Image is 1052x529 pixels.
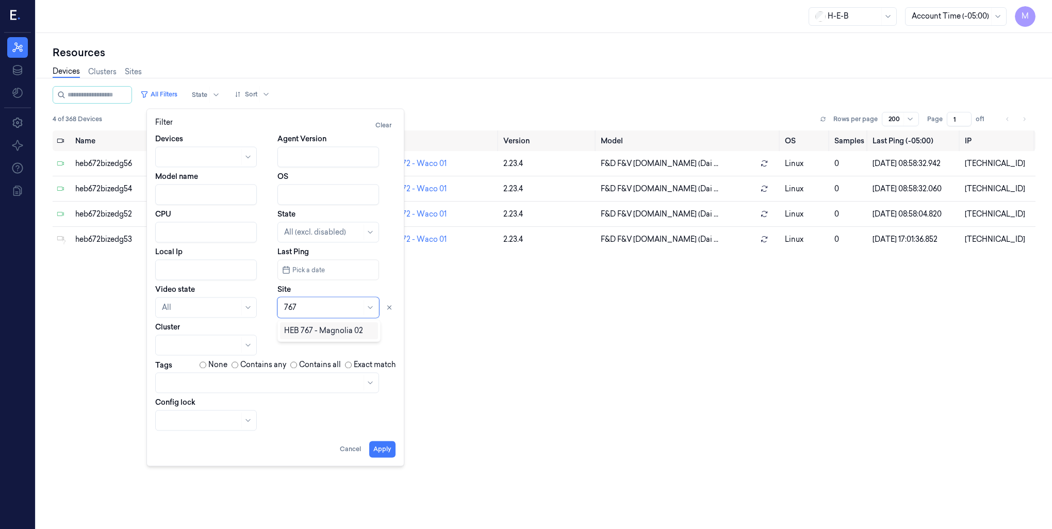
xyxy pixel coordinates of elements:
button: M [1015,6,1035,27]
p: linux [785,234,826,245]
div: 2.23.4 [503,184,593,194]
span: of 1 [976,114,992,124]
label: Video state [155,284,195,294]
label: Exact match [354,359,396,370]
div: heb672bizedg52 [75,209,190,220]
p: Rows per page [833,114,878,124]
label: Cluster [155,322,180,332]
a: HEB 672 - Waco 01 [382,159,447,168]
div: [TECHNICAL_ID] [965,234,1031,245]
th: Samples [830,130,868,151]
div: [DATE] 08:58:32.060 [873,184,957,194]
label: Tags [155,361,172,369]
th: IP [961,130,1035,151]
label: State [277,209,295,219]
div: 2.23.4 [503,209,593,220]
label: Devices [155,134,183,144]
div: 0 [834,209,864,220]
button: Cancel [336,441,365,457]
label: Local Ip [155,246,183,257]
label: Last Ping [277,246,309,257]
a: Devices [53,66,80,78]
nav: pagination [1000,112,1031,126]
label: CPU [155,209,171,219]
div: [DATE] 08:58:32.942 [873,158,957,169]
div: [TECHNICAL_ID] [965,184,1031,194]
th: Version [499,130,597,151]
a: Clusters [88,67,117,77]
button: Pick a date [277,259,379,280]
div: HEB 767 - Magnolia 02 [284,325,363,336]
p: linux [785,184,826,194]
a: HEB 672 - Waco 01 [382,184,447,193]
span: Pick a date [290,265,325,275]
span: Page [927,114,943,124]
th: Name [71,130,194,151]
div: [DATE] 17:01:36.852 [873,234,957,245]
label: Config lock [155,397,195,407]
div: 2.23.4 [503,234,593,245]
a: Sites [125,67,142,77]
div: heb672bizedg53 [75,234,190,245]
div: 2.23.4 [503,158,593,169]
label: Model name [155,171,198,181]
p: linux [785,209,826,220]
label: Contains any [240,359,286,370]
label: Site [277,284,291,294]
div: Resources [53,45,1035,60]
div: Filter [155,117,396,134]
div: heb672bizedg56 [75,158,190,169]
label: OS [277,171,288,181]
div: 0 [834,158,864,169]
div: [DATE] 08:58:04.820 [873,209,957,220]
th: Model [597,130,781,151]
th: OS [781,130,830,151]
label: Agent Version [277,134,326,144]
div: 0 [834,234,864,245]
span: F&D F&V [DOMAIN_NAME] (Dai ... [601,234,718,245]
span: F&D F&V [DOMAIN_NAME] (Dai ... [601,158,718,169]
span: F&D F&V [DOMAIN_NAME] (Dai ... [601,209,718,220]
a: HEB 672 - Waco 01 [382,235,447,244]
div: 0 [834,184,864,194]
div: [TECHNICAL_ID] [965,209,1031,220]
span: F&D F&V [DOMAIN_NAME] (Dai ... [601,184,718,194]
span: 4 of 368 Devices [53,114,102,124]
button: Apply [369,441,396,457]
button: Clear [371,117,396,134]
label: None [208,359,227,370]
a: HEB 672 - Waco 01 [382,209,447,219]
div: heb672bizedg54 [75,184,190,194]
th: Site [377,130,499,151]
th: Last Ping (-05:00) [868,130,961,151]
p: linux [785,158,826,169]
label: Contains all [299,359,341,370]
div: [TECHNICAL_ID] [965,158,1031,169]
button: All Filters [136,86,182,103]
